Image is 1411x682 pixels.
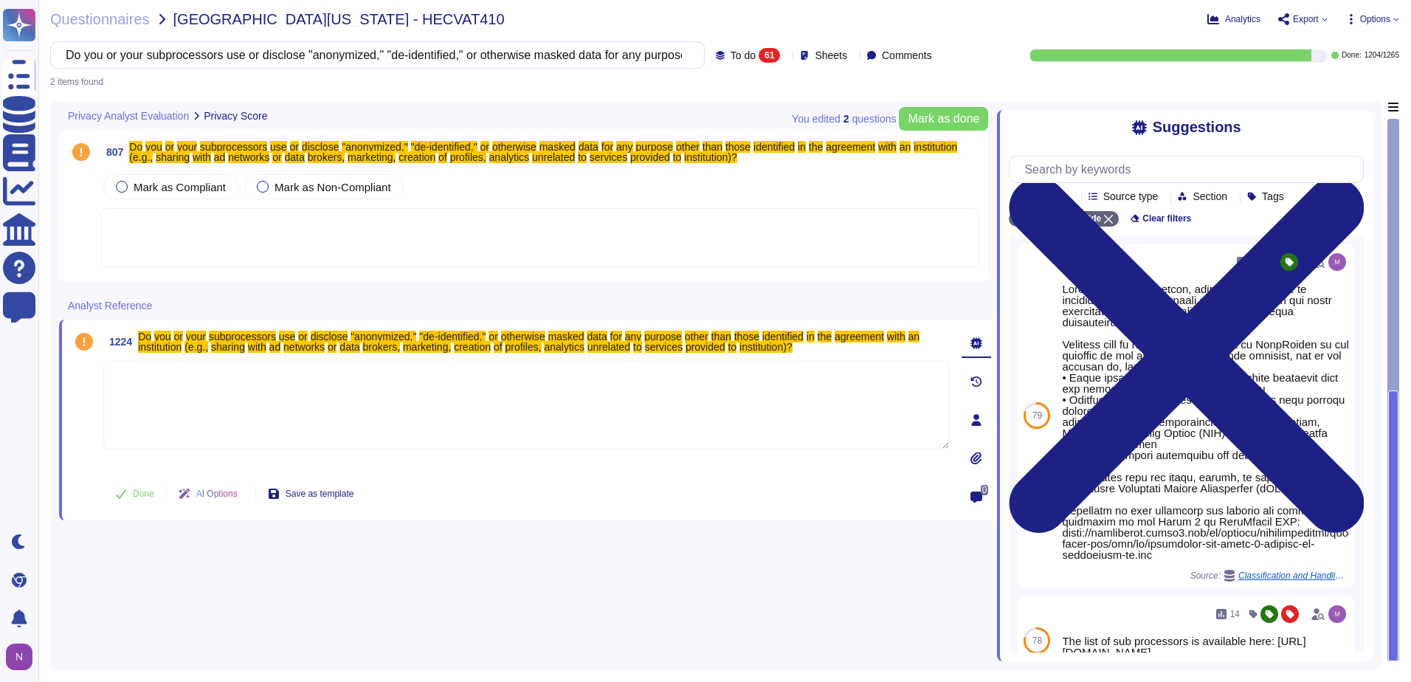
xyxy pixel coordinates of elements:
[685,331,708,342] mark: other
[635,141,673,153] mark: purpose
[505,341,541,353] mark: profiles,
[728,341,736,353] mark: to
[644,331,682,342] mark: purpose
[3,641,43,673] button: user
[673,151,682,163] mark: to
[587,331,607,342] mark: data
[308,151,345,163] mark: brokers,
[173,331,182,342] mark: or
[1328,605,1346,623] img: user
[734,331,759,342] mark: those
[645,341,683,353] mark: services
[269,341,281,353] mark: ad
[285,151,305,163] mark: data
[403,341,451,353] mark: marketing,
[290,141,299,153] mark: or
[68,300,152,311] span: Analyst Reference
[501,331,545,342] mark: otherwise
[739,341,793,353] mark: institution)?
[610,331,622,342] mark: for
[272,151,281,163] mark: or
[133,489,154,498] span: Done
[548,331,584,342] mark: masked
[492,141,537,153] mark: otherwise
[275,181,391,193] span: Mark as Non-Compliant
[1032,636,1042,645] span: 78
[630,151,670,163] mark: provided
[279,331,296,342] mark: use
[302,141,339,153] mark: disclose
[129,141,142,153] mark: Do
[156,151,190,163] mark: sharing
[762,331,804,342] mark: identified
[58,42,689,68] input: Search by keywords
[283,341,325,353] mark: networks
[1207,13,1260,25] button: Analytics
[711,331,731,342] mark: than
[835,331,884,342] mark: agreement
[103,479,166,509] button: Done
[587,341,630,353] mark: unrelated
[1062,635,1349,658] div: The list of sub processors is available here: [URL][DOMAIN_NAME]
[419,331,486,342] mark: "de-identified,"
[900,141,911,153] mark: an
[494,341,503,353] mark: of
[792,114,896,124] span: You edited question s
[1360,15,1390,24] span: Options
[544,341,584,353] mark: analytics
[731,50,756,61] span: To do
[579,141,598,153] mark: data
[1293,15,1319,24] span: Export
[145,141,162,153] mark: you
[248,341,266,353] mark: with
[311,331,348,342] mark: disclose
[6,644,32,670] img: user
[50,12,150,27] span: Questionnaires
[50,77,103,86] div: 2 items found
[809,141,823,153] mark: the
[489,151,529,163] mark: analytics
[103,337,132,347] span: 1224
[908,331,920,342] mark: an
[196,489,238,498] span: AI Options
[286,489,354,498] span: Save as template
[362,341,400,353] mark: brokers,
[165,141,174,153] mark: or
[1342,52,1362,59] span: Done:
[348,151,396,163] mark: marketing,
[100,147,123,157] span: 807
[184,341,208,353] mark: (e.g.,
[204,111,267,121] span: Privacy Score
[725,141,751,153] mark: those
[908,113,979,125] span: Mark as done
[899,107,988,131] button: Mark as done
[1225,15,1260,24] span: Analytics
[914,141,957,153] mark: institution
[887,331,905,342] mark: with
[209,331,276,342] mark: subprocessors
[177,141,197,153] mark: your
[753,141,795,153] mark: identified
[684,151,737,163] mark: institution)?
[703,141,722,153] mark: than
[601,141,613,153] mark: for
[807,331,815,342] mark: in
[1017,156,1363,182] input: Search by keywords
[844,114,849,124] b: 2
[882,50,932,61] span: Comments
[590,151,627,163] mark: services
[1032,411,1042,420] span: 79
[351,331,416,342] mark: "anonymized,"
[228,151,269,163] mark: networks
[759,48,780,63] div: 61
[256,479,366,509] button: Save as template
[489,331,497,342] mark: or
[450,151,486,163] mark: profiles,
[625,331,642,342] mark: any
[532,151,575,163] mark: unrelated
[826,141,875,153] mark: agreement
[633,341,642,353] mark: to
[270,141,287,153] mark: use
[328,341,337,353] mark: or
[154,331,171,342] mark: you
